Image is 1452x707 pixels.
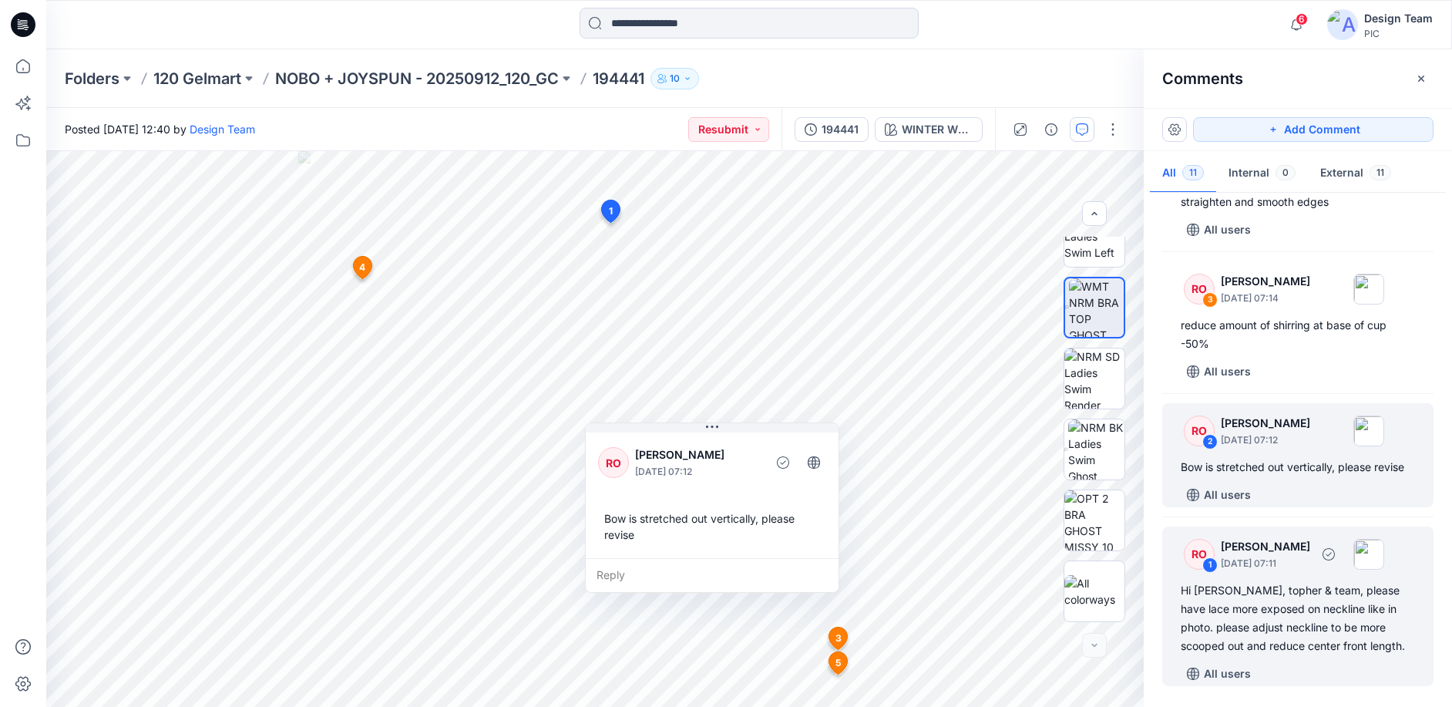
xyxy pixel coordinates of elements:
[1204,665,1251,683] p: All users
[1162,69,1243,88] h2: Comments
[1370,165,1391,180] span: 11
[598,504,826,549] div: Bow is stretched out vertically, please revise
[190,123,255,136] a: Design Team
[1216,154,1308,194] button: Internal
[635,464,761,480] p: [DATE] 07:12
[1296,13,1308,25] span: 6
[1181,316,1415,353] div: reduce amount of shirring at base of cup -50%
[598,447,629,478] div: RO
[795,117,869,142] button: 194441
[1039,117,1064,142] button: Details
[1182,165,1204,180] span: 11
[1308,154,1403,194] button: External
[875,117,983,142] button: WINTER WHITE
[1364,9,1433,28] div: Design Team
[1069,278,1124,337] img: WMT NRM BRA TOP GHOST
[1202,434,1218,449] div: 2
[1181,217,1257,242] button: All users
[586,558,839,592] div: Reply
[275,68,559,89] a: NOBO + JOYSPUN - 20250912_120_GC
[1221,556,1310,571] p: [DATE] 07:11
[670,70,680,87] p: 10
[1221,414,1310,433] p: [PERSON_NAME]
[1064,575,1124,608] img: All colorways
[1193,117,1434,142] button: Add Comment
[1327,9,1358,40] img: avatar
[835,656,841,670] span: 5
[1181,359,1257,384] button: All users
[1184,274,1215,305] div: RO
[1181,581,1415,655] div: Hi [PERSON_NAME], topher & team, please have lace more exposed on neckline like in photo. please ...
[1064,490,1124,550] img: OPT 2 BRA GHOST MISSY 10
[609,204,613,218] span: 1
[1181,483,1257,507] button: All users
[1150,154,1216,194] button: All
[1221,291,1310,306] p: [DATE] 07:14
[1202,557,1218,573] div: 1
[593,68,644,89] p: 194441
[359,261,365,274] span: 4
[1364,28,1433,39] div: PIC
[1068,419,1124,480] img: NRM BK Ladies Swim Ghost Render
[1184,416,1215,446] div: RO
[835,631,842,645] span: 3
[65,68,119,89] a: Folders
[1202,292,1218,308] div: 3
[1221,272,1310,291] p: [PERSON_NAME]
[1064,212,1124,261] img: WMT Ladies Swim Left
[1221,433,1310,448] p: [DATE] 07:12
[1221,537,1310,556] p: [PERSON_NAME]
[1181,458,1415,476] div: Bow is stretched out vertically, please revise
[902,121,973,138] div: WINTER WHITE
[1204,221,1251,239] p: All users
[650,68,699,89] button: 10
[1064,348,1124,409] img: NRM SD Ladies Swim Render
[1204,486,1251,504] p: All users
[1184,539,1215,570] div: RO
[1181,662,1257,686] button: All users
[153,68,241,89] a: 120 Gelmart
[1204,362,1251,381] p: All users
[822,121,859,138] div: 194441
[635,446,761,464] p: [PERSON_NAME]
[1276,165,1296,180] span: 0
[65,121,255,137] span: Posted [DATE] 12:40 by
